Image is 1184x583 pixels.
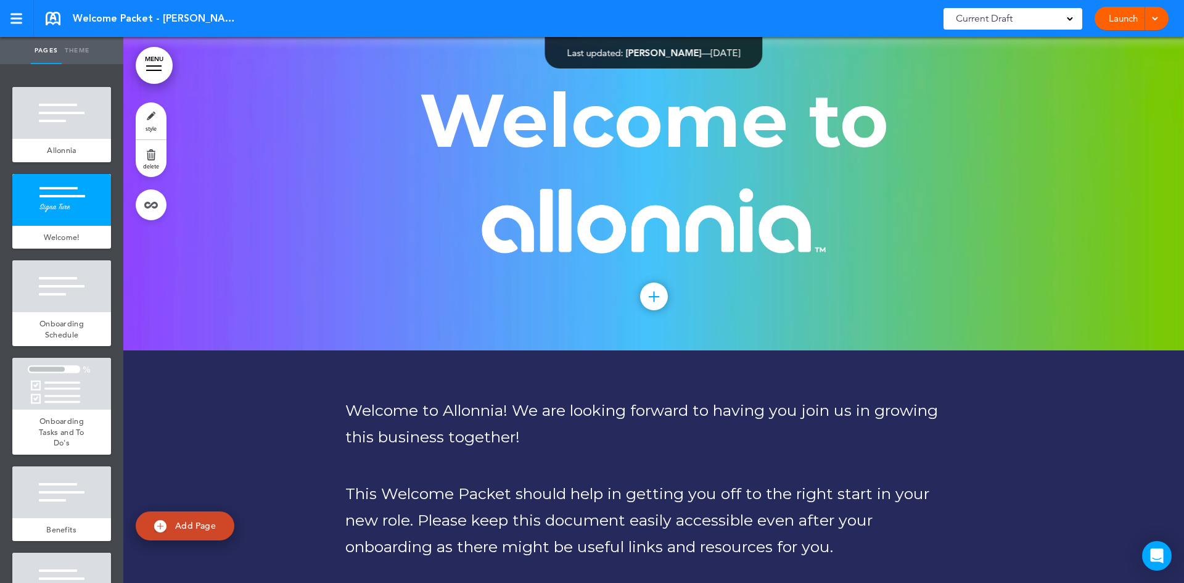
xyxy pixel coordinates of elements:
[12,518,111,542] a: Benefits
[73,12,239,25] span: Welcome Packet - [PERSON_NAME]
[47,145,76,155] span: Allonnia
[482,188,826,254] img: 1717599762512-Allonnia-logo-white-tm-rgb.png
[39,416,84,448] span: Onboarding Tasks and To Do's
[567,48,741,57] div: —
[46,524,76,535] span: Benefits
[345,484,929,556] span: This Welcome Packet should help in getting you off to the right start in your new role. Please ke...
[12,139,111,162] a: Allonnia
[956,10,1013,27] span: Current Draft
[146,125,157,132] span: style
[154,520,166,532] img: add.svg
[567,47,623,59] span: Last updated:
[711,47,741,59] span: [DATE]
[136,102,166,139] a: style
[136,47,173,84] a: MENU
[1104,7,1143,30] a: Launch
[143,162,159,170] span: delete
[419,75,889,165] span: Welcome to
[62,37,92,64] a: Theme
[12,410,111,455] a: Onboarding Tasks and To Do's
[12,226,111,249] a: Welcome!
[12,312,111,346] a: Onboarding Schedule
[136,140,166,177] a: delete
[136,511,234,540] a: Add Page
[31,37,62,64] a: Pages
[175,520,216,531] span: Add Page
[345,401,938,446] span: Welcome to Allonnia! We are looking forward to having you join us in growing this business together!
[1142,541,1172,571] div: Open Intercom Messenger
[44,232,79,242] span: Welcome!
[39,318,84,340] span: Onboarding Schedule
[626,47,702,59] span: [PERSON_NAME]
